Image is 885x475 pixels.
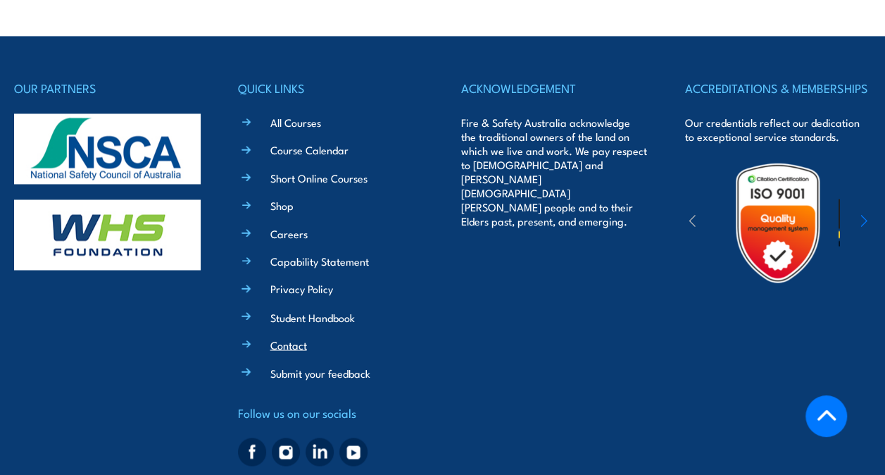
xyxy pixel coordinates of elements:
a: Capability Statement [270,254,369,269]
a: Shop [270,198,294,213]
h4: OUR PARTNERS [14,78,201,98]
img: nsca-logo-footer [14,113,201,184]
a: Privacy Policy [270,281,333,296]
h4: ACCREDITATIONS & MEMBERSHIPS [685,78,872,98]
p: Fire & Safety Australia acknowledge the traditional owners of the land on which we live and work.... [461,116,648,228]
a: Course Calendar [270,142,349,157]
a: Careers [270,226,308,241]
h4: ACKNOWLEDGEMENT [461,78,648,98]
p: Our credentials reflect our dedication to exceptional service standards. [685,116,872,144]
a: Submit your feedback [270,365,370,380]
img: Untitled design (19) [717,161,839,284]
a: Student Handbook [270,309,355,324]
a: Short Online Courses [270,171,368,185]
a: Contact [270,337,307,352]
a: All Courses [270,115,321,130]
img: whs-logo-footer [14,199,201,270]
h4: Follow us on our socials [238,402,425,422]
h4: QUICK LINKS [238,78,425,98]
